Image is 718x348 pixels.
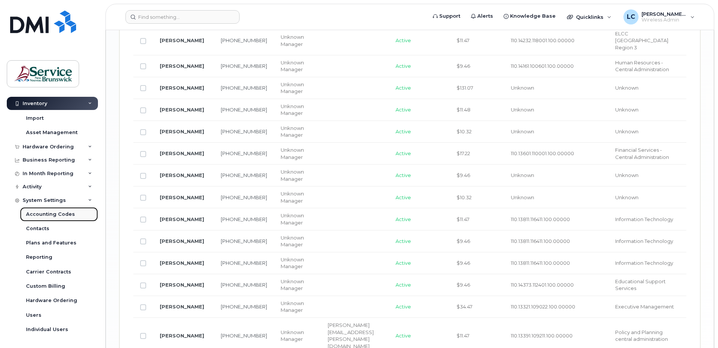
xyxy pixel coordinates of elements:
[221,194,267,200] a: [PHONE_NUMBER]
[160,333,204,339] a: [PERSON_NAME]
[221,216,267,222] a: [PHONE_NUMBER]
[498,9,561,24] a: Knowledge Base
[511,282,574,288] span: 110.14373.112401.100.00000
[281,300,314,314] div: Unknown Manager
[439,12,460,20] span: Support
[511,216,570,222] span: 110.13811.116411.100.00000
[511,260,570,266] span: 110.13811.116411.100.00000
[511,172,534,178] span: Unknown
[160,172,204,178] a: [PERSON_NAME]
[642,17,687,23] span: Wireless Admin
[510,12,556,20] span: Knowledge Base
[281,34,314,47] div: Unknown Manager
[615,304,674,310] span: Executive Management
[160,238,204,244] a: [PERSON_NAME]
[160,37,204,43] a: [PERSON_NAME]
[160,260,204,266] a: [PERSON_NAME]
[511,194,534,200] span: Unknown
[618,9,700,24] div: Lenentine, Carrie (EECD/EDPE)
[615,60,669,73] span: Human Resources - Central Administration
[221,172,267,178] a: [PHONE_NUMBER]
[562,9,617,24] div: Quicklinks
[396,260,411,266] span: Active
[396,85,411,91] span: Active
[281,147,314,160] div: Unknown Manager
[396,63,411,69] span: Active
[160,63,204,69] a: [PERSON_NAME]
[457,63,470,69] span: $9.46
[511,128,534,134] span: Unknown
[457,150,470,156] span: $17.22
[511,107,534,113] span: Unknown
[615,147,669,160] span: Financial Services - Central Administration
[428,9,466,24] a: Support
[281,234,314,248] div: Unknown Manager
[615,128,639,134] span: Unknown
[396,304,411,310] span: Active
[615,260,673,266] span: Information Technology
[221,333,267,339] a: [PHONE_NUMBER]
[221,260,267,266] a: [PHONE_NUMBER]
[396,172,411,178] span: Active
[642,11,687,17] span: [PERSON_NAME] (EECD/EDPE)
[221,304,267,310] a: [PHONE_NUMBER]
[221,238,267,244] a: [PHONE_NUMBER]
[457,128,472,134] span: $10.32
[466,9,498,24] a: Alerts
[221,85,267,91] a: [PHONE_NUMBER]
[160,107,204,113] a: [PERSON_NAME]
[281,256,314,270] div: Unknown Manager
[160,282,204,288] a: [PERSON_NAME]
[576,14,603,20] span: Quicklinks
[511,304,575,310] span: 110.13321.109022.100.00000
[511,238,570,244] span: 110.13811.116411.100.00000
[627,12,635,21] span: LC
[396,107,411,113] span: Active
[615,172,639,178] span: Unknown
[457,37,469,43] span: $11.47
[281,168,314,182] div: Unknown Manager
[396,37,411,43] span: Active
[615,329,668,342] span: Policy and Planning central administration
[511,37,574,43] span: 110.14232.118001.100.00000
[221,107,267,113] a: [PHONE_NUMBER]
[160,128,204,134] a: [PERSON_NAME]
[615,31,668,50] span: ELCC [GEOGRAPHIC_DATA] Region 3
[160,150,204,156] a: [PERSON_NAME]
[281,278,314,292] div: Unknown Manager
[615,85,639,91] span: Unknown
[457,333,469,339] span: $11.47
[160,216,204,222] a: [PERSON_NAME]
[125,10,240,24] input: Find something...
[221,37,267,43] a: [PHONE_NUMBER]
[457,282,470,288] span: $9.46
[396,216,411,222] span: Active
[221,63,267,69] a: [PHONE_NUMBER]
[511,63,574,69] span: 110.14161.100601.100.00000
[281,190,314,204] div: Unknown Manager
[457,260,470,266] span: $9.46
[511,150,574,156] span: 110.13601.110001.100.00000
[615,194,639,200] span: Unknown
[396,333,411,339] span: Active
[221,282,267,288] a: [PHONE_NUMBER]
[160,194,204,200] a: [PERSON_NAME]
[396,282,411,288] span: Active
[396,150,411,156] span: Active
[396,238,411,244] span: Active
[615,278,666,292] span: Educational Support Services
[511,85,534,91] span: Unknown
[281,125,314,139] div: Unknown Manager
[281,212,314,226] div: Unknown Manager
[221,150,267,156] a: [PHONE_NUMBER]
[457,304,472,310] span: $34.47
[457,238,470,244] span: $9.46
[615,238,673,244] span: Information Technology
[160,304,204,310] a: [PERSON_NAME]
[396,128,411,134] span: Active
[396,194,411,200] span: Active
[457,194,472,200] span: $10.32
[457,172,470,178] span: $9.46
[160,85,204,91] a: [PERSON_NAME]
[281,103,314,117] div: Unknown Manager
